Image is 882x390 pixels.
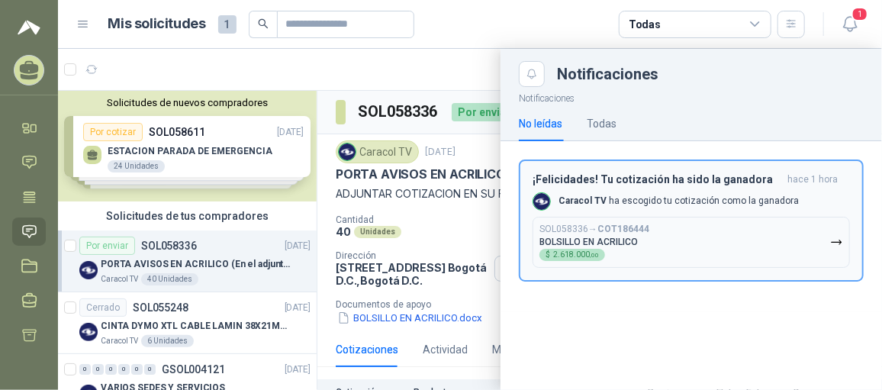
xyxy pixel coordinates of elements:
button: SOL058336→COT186444BOLSILLO EN ACRILICO$2.618.000,00 [533,217,850,268]
button: ¡Felicidades! Tu cotización ha sido la ganadorahace 1 hora Company LogoCaracol TV ha escogido tu ... [519,160,864,282]
p: ha escogido tu cotización como la ganadora [558,195,799,208]
span: ,00 [590,252,599,259]
h3: ¡Felicidades! Tu cotización ha sido la ganadora [533,173,781,186]
span: search [258,18,269,29]
img: Logo peakr [18,18,40,37]
div: $ [539,249,605,261]
div: Todas [587,115,616,132]
b: Caracol TV [558,195,607,206]
div: Notificaciones [557,66,864,82]
span: hace 1 hora [787,173,838,186]
div: No leídas [519,115,562,132]
p: BOLSILLO EN ACRILICO [539,237,638,247]
span: 1 [851,7,868,21]
div: Todas [629,16,661,33]
button: Close [519,61,545,87]
p: Notificaciones [501,87,882,106]
span: 1 [218,15,237,34]
button: 1 [836,11,864,38]
b: COT186444 [597,224,649,234]
img: Company Logo [533,193,550,210]
h1: Mis solicitudes [108,13,206,35]
p: SOL058336 → [539,224,649,235]
span: 2.618.000 [553,251,599,259]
